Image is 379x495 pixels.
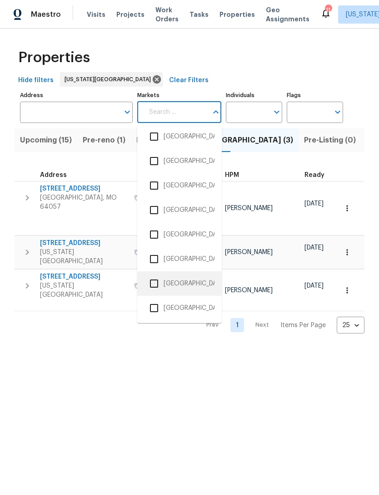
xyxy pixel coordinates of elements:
span: Address [40,172,67,178]
li: [GEOGRAPHIC_DATA], [GEOGRAPHIC_DATA] [145,176,214,195]
label: Markets [137,93,222,98]
span: [DATE] [304,283,324,289]
a: Goto page 1 [230,318,244,332]
div: Earliest renovation start date (first business day after COE or Checkout) [304,172,333,178]
span: [US_STATE][GEOGRAPHIC_DATA] [40,281,129,299]
label: Flags [287,93,343,98]
div: 11 [325,5,331,15]
span: Hide filters [18,75,54,86]
span: [DATE] [304,201,324,207]
span: Projects [116,10,145,19]
li: [GEOGRAPHIC_DATA], [GEOGRAPHIC_DATA] [145,250,214,269]
span: [GEOGRAPHIC_DATA], MO 64057 [40,193,129,211]
span: [PERSON_NAME] [225,249,273,255]
button: Open [121,106,134,118]
span: Properties [18,53,90,62]
span: In-[GEOGRAPHIC_DATA] (3) [194,134,293,147]
span: In-review (0) [136,134,183,147]
button: Close [209,106,222,118]
button: Open [331,106,344,118]
span: [STREET_ADDRESS] [40,272,129,281]
span: [DATE] [304,245,324,251]
span: Tasks [189,11,209,18]
li: [GEOGRAPHIC_DATA], [GEOGRAPHIC_DATA] [145,225,214,244]
span: [PERSON_NAME] [225,287,273,294]
li: [GEOGRAPHIC_DATA] [145,274,214,293]
span: Properties [219,10,255,19]
span: [STREET_ADDRESS] [40,239,129,248]
span: Clear Filters [169,75,209,86]
span: [US_STATE][GEOGRAPHIC_DATA] [40,248,129,266]
span: Pre-Listing (0) [304,134,356,147]
span: Geo Assignments [266,5,309,24]
span: [PERSON_NAME] [225,205,273,211]
span: Ready [304,172,324,178]
span: [STREET_ADDRESS] [40,184,129,193]
button: Open [270,106,283,118]
button: Clear Filters [165,72,212,89]
nav: Pagination Navigation [198,317,364,333]
label: Address [20,93,133,98]
span: Upcoming (15) [20,134,72,147]
li: [GEOGRAPHIC_DATA], [GEOGRAPHIC_DATA] [145,152,214,171]
span: Maestro [31,10,61,19]
li: [GEOGRAPHIC_DATA], [GEOGRAPHIC_DATA] [145,299,214,318]
span: Pre-reno (1) [83,134,125,147]
li: [GEOGRAPHIC_DATA] [145,323,214,342]
li: [GEOGRAPHIC_DATA], [GEOGRAPHIC_DATA] [145,201,214,220]
span: HPM [225,172,239,178]
li: [GEOGRAPHIC_DATA], [GEOGRAPHIC_DATA] [145,127,214,146]
div: [US_STATE][GEOGRAPHIC_DATA] [60,72,163,87]
span: [US_STATE][GEOGRAPHIC_DATA] [65,75,155,84]
p: Items Per Page [280,321,326,330]
input: Search ... [144,102,208,123]
span: Work Orders [155,5,179,24]
div: 25 [337,314,364,337]
button: Hide filters [15,72,57,89]
span: Visits [87,10,105,19]
label: Individuals [226,93,282,98]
